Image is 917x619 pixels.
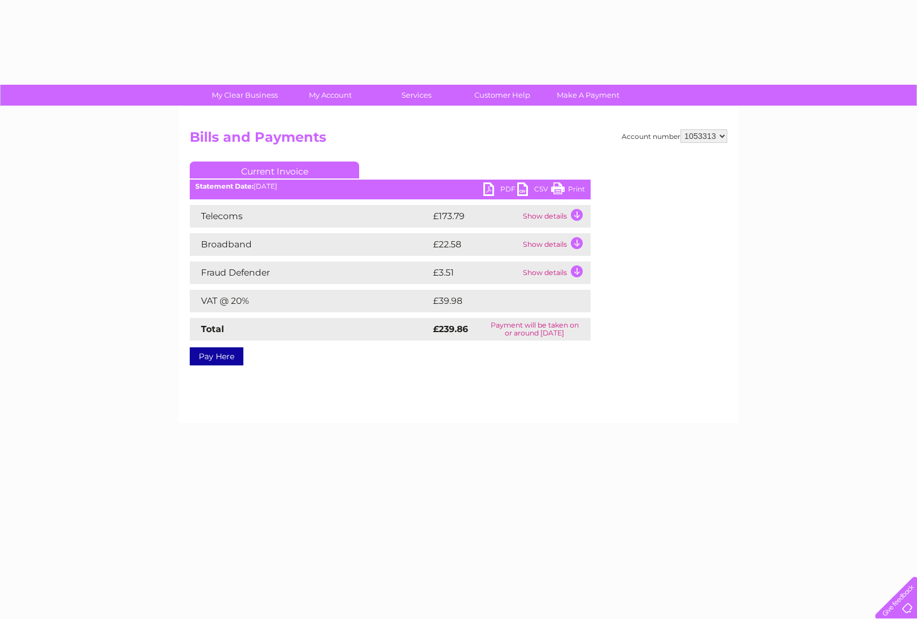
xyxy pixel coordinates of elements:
[520,233,591,256] td: Show details
[198,85,291,106] a: My Clear Business
[430,205,520,228] td: £173.79
[483,182,517,199] a: PDF
[479,318,591,341] td: Payment will be taken on or around [DATE]
[190,347,243,365] a: Pay Here
[190,205,430,228] td: Telecoms
[190,233,430,256] td: Broadband
[622,129,727,143] div: Account number
[195,182,254,190] b: Statement Date:
[190,182,591,190] div: [DATE]
[520,261,591,284] td: Show details
[430,290,569,312] td: £39.98
[370,85,463,106] a: Services
[517,182,551,199] a: CSV
[284,85,377,106] a: My Account
[520,205,591,228] td: Show details
[456,85,549,106] a: Customer Help
[430,233,520,256] td: £22.58
[190,261,430,284] td: Fraud Defender
[433,324,468,334] strong: £239.86
[430,261,520,284] td: £3.51
[201,324,224,334] strong: Total
[542,85,635,106] a: Make A Payment
[190,290,430,312] td: VAT @ 20%
[190,162,359,178] a: Current Invoice
[190,129,727,151] h2: Bills and Payments
[551,182,585,199] a: Print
